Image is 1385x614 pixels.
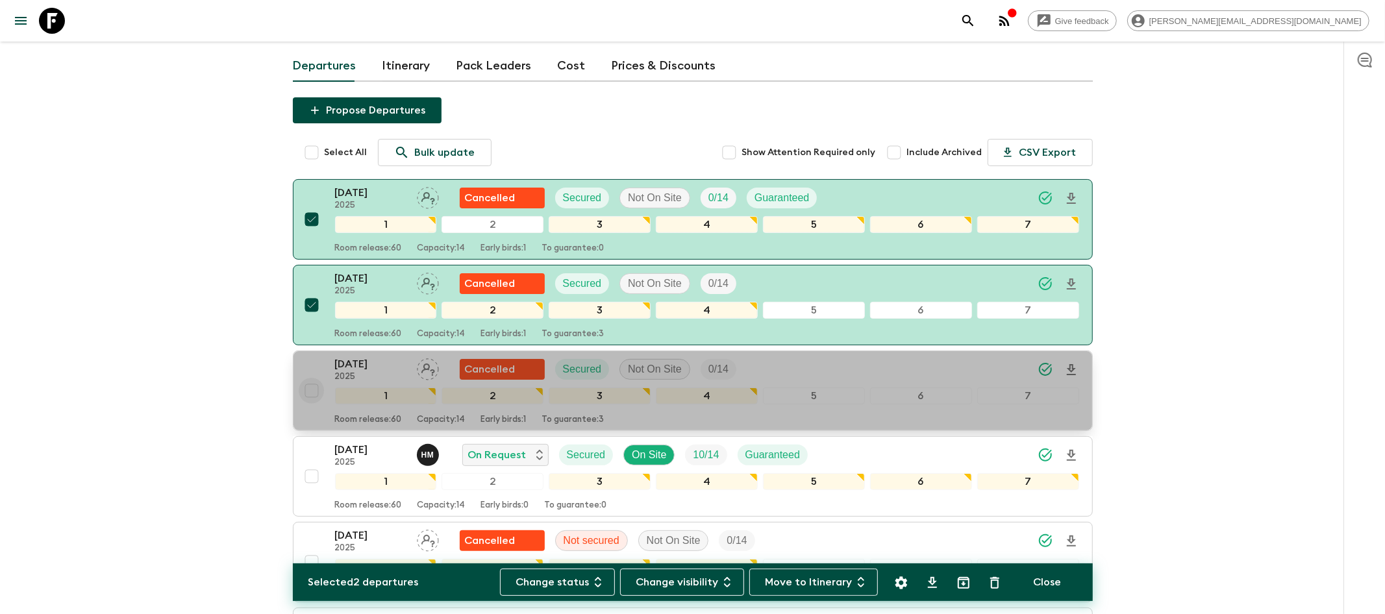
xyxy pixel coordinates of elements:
p: Early birds: 1 [481,415,527,425]
p: [DATE] [335,356,406,372]
p: 0 / 14 [708,362,729,377]
p: Secured [567,447,606,463]
p: Not On Site [647,533,701,548]
button: Delete [982,570,1008,596]
button: [DATE]2025Assign pack leaderFlash Pack cancellationSecuredNot On SiteTrip Fill1234567Room release... [293,350,1093,431]
p: To guarantee: 0 [542,243,605,254]
div: 6 [870,559,972,576]
div: 4 [656,302,758,319]
p: Room release: 60 [335,329,402,339]
a: Cost [558,51,586,82]
button: [DATE]2025Assign pack leaderFlash Pack cancellationSecuredNot On SiteTrip Fill1234567Room release... [293,265,1093,345]
p: On Request [468,447,527,463]
div: 3 [549,216,651,233]
svg: Download Onboarding [1064,448,1079,463]
button: [DATE]2025Assign pack leaderFlash Pack cancellationSecuredNot On SiteTrip FillGuaranteed1234567Ro... [293,179,1093,260]
svg: Synced Successfully [1038,276,1053,291]
div: 6 [870,387,972,404]
span: Give feedback [1048,16,1116,26]
div: Flash Pack cancellation [460,273,545,294]
div: 2 [442,559,543,576]
p: H M [421,450,434,460]
button: Change status [500,569,615,596]
div: Secured [555,188,610,208]
div: 5 [763,559,865,576]
button: Close [1018,569,1077,596]
div: Flash Pack cancellation [460,188,545,208]
div: 6 [870,302,972,319]
div: 7 [977,473,1079,490]
p: Not On Site [628,190,682,206]
button: Archive (Completed, Cancelled or Unsynced Departures only) [951,570,977,596]
p: Not On Site [628,362,682,377]
div: 3 [549,559,651,576]
svg: Download Onboarding [1064,534,1079,549]
p: Secured [563,190,602,206]
p: Guaranteed [755,190,810,206]
button: menu [8,8,34,34]
p: On Site [632,447,666,463]
div: 5 [763,302,865,319]
div: Trip Fill [701,273,736,294]
span: Assign pack leader [417,276,439,287]
p: To guarantee: 3 [542,329,605,339]
button: Download CSV [919,570,945,596]
button: Propose Departures [293,97,442,123]
span: [PERSON_NAME][EMAIL_ADDRESS][DOMAIN_NAME] [1142,16,1369,26]
div: 6 [870,473,972,490]
p: Selected 2 departures [308,574,419,590]
p: Secured [563,276,602,291]
svg: Download Onboarding [1064,276,1079,292]
div: 7 [977,216,1079,233]
p: Capacity: 14 [418,243,466,254]
button: [DATE]2025Assign pack leaderUnable to secureNot securedNot On SiteTrip Fill1234567Room release:60... [293,522,1093,602]
p: Capacity: 14 [418,500,466,511]
svg: Synced Successfully [1038,190,1053,206]
p: [DATE] [335,528,406,543]
div: 1 [335,559,437,576]
div: On Site [623,445,675,465]
div: Secured [555,359,610,380]
svg: Download Onboarding [1064,191,1079,206]
div: 4 [656,387,758,404]
div: 1 [335,216,437,233]
a: Bulk update [378,139,492,166]
p: [DATE] [335,271,406,286]
a: Give feedback [1028,10,1117,31]
p: Room release: 60 [335,500,402,511]
p: Early birds: 1 [481,329,527,339]
p: 0 / 14 [727,533,747,548]
span: Hob Medina [417,448,442,458]
span: Assign pack leader [417,362,439,373]
div: Not On Site [619,273,690,294]
p: To guarantee: 0 [545,500,607,511]
button: [DATE]2025Hob MedinaOn RequestSecuredOn SiteTrip FillGuaranteed1234567Room release:60Capacity:14E... [293,436,1093,517]
p: 0 / 14 [708,276,729,291]
p: Early birds: 1 [481,243,527,254]
span: Show Attention Required only [742,146,876,159]
p: Not On Site [628,276,682,291]
p: Cancelled [465,276,516,291]
div: 4 [656,473,758,490]
svg: Synced Successfully [1038,447,1053,463]
p: Bulk update [415,145,475,160]
div: 1 [335,387,437,404]
div: 2 [442,387,543,404]
div: Trip Fill [701,359,736,380]
div: Flash Pack cancellation [460,359,545,380]
p: 0 / 14 [708,190,729,206]
span: Include Archived [907,146,982,159]
div: Secured [555,273,610,294]
p: Cancelled [465,362,516,377]
div: 5 [763,387,865,404]
p: Cancelled [465,190,516,206]
div: 3 [549,387,651,404]
p: Early birds: 0 [481,500,529,511]
p: Cancelled [465,533,516,548]
div: 4 [656,216,758,233]
div: Unable to secure [460,530,545,551]
p: Not secured [564,533,619,548]
a: Departures [293,51,356,82]
p: Room release: 60 [335,243,402,254]
svg: Synced Successfully [1038,362,1053,377]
